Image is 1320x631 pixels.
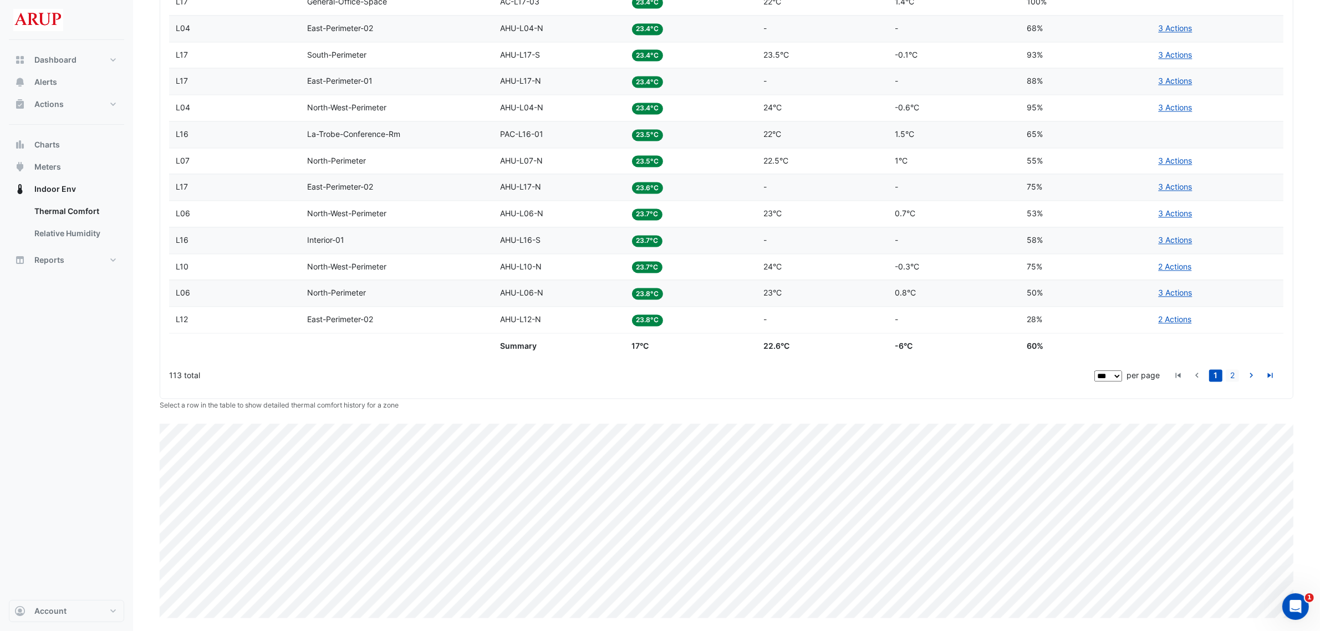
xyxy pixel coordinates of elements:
[14,99,26,110] app-icon: Actions
[500,156,543,165] span: AHU-L07-N
[632,314,664,326] span: 23.8°C
[632,208,663,220] span: 23.7°C
[1127,370,1160,380] span: per page
[1159,314,1192,324] a: 2 Actions
[176,23,190,33] span: L04
[632,23,664,35] span: 23.4°C
[763,314,767,324] span: -
[895,156,908,165] span: 1°C
[763,235,767,245] span: -
[14,161,26,172] app-icon: Meters
[895,235,899,245] span: -
[895,103,920,112] span: -0.6°C
[763,288,782,297] span: 23°C
[895,262,920,271] span: -0.3°C
[632,129,664,141] span: 23.5°C
[14,139,26,150] app-icon: Charts
[308,235,345,245] span: Interior-01
[9,156,124,178] button: Meters
[26,222,124,245] a: Relative Humidity
[500,262,542,271] span: AHU-L10-N
[176,103,190,112] span: L04
[14,184,26,195] app-icon: Indoor Env
[9,93,124,115] button: Actions
[763,182,767,191] span: -
[1159,103,1192,112] a: 3 Actions
[895,288,916,297] span: 0.8°C
[176,156,190,165] span: L07
[500,208,543,218] span: AHU-L06-N
[1027,341,1043,350] span: 60%
[895,76,899,85] span: -
[895,182,899,191] span: -
[1027,314,1042,324] span: 28%
[14,255,26,266] app-icon: Reports
[1159,50,1192,59] a: 3 Actions
[308,23,374,33] span: East-Perimeter-02
[1209,369,1222,381] a: 1
[34,77,57,88] span: Alerts
[895,23,899,33] span: -
[34,255,64,266] span: Reports
[1171,369,1185,381] a: go to first page
[169,362,1092,389] div: 113 total
[1027,103,1043,112] span: 95%
[1027,23,1043,33] span: 68%
[34,605,67,617] span: Account
[763,156,788,165] span: 22.5°C
[308,182,374,191] span: East-Perimeter-02
[500,288,543,297] span: AHU-L06-N
[1027,208,1043,218] span: 53%
[9,178,124,200] button: Indoor Env
[632,288,664,299] span: 23.8°C
[1159,288,1192,297] a: 3 Actions
[632,182,664,194] span: 23.6°C
[176,50,188,59] span: L17
[1245,369,1258,381] a: go to next page
[632,235,663,247] span: 23.7°C
[160,401,399,409] small: Select a row in the table to show detailed thermal comfort history for a zone
[763,23,767,33] span: -
[1159,76,1192,85] a: 3 Actions
[34,184,76,195] span: Indoor Env
[1263,369,1277,381] a: go to last page
[500,23,543,33] span: AHU-L04-N
[763,50,789,59] span: 23.5°C
[34,54,77,65] span: Dashboard
[1027,129,1043,139] span: 65%
[1027,262,1042,271] span: 75%
[500,182,541,191] span: AHU-L17-N
[176,208,190,218] span: L06
[763,262,782,271] span: 24°C
[308,208,387,218] span: North-West-Perimeter
[1027,156,1043,165] span: 55%
[14,77,26,88] app-icon: Alerts
[1305,593,1314,602] span: 1
[308,129,401,139] span: La-Trobe-Conference-Rm
[176,262,188,271] span: L10
[1282,593,1309,620] iframe: Intercom live chat
[1159,182,1192,191] a: 3 Actions
[1207,369,1224,381] li: page 1
[176,288,190,297] span: L06
[9,71,124,93] button: Alerts
[632,261,663,273] span: 23.7°C
[308,314,374,324] span: East-Perimeter-02
[1159,235,1192,245] a: 3 Actions
[500,340,619,353] div: Summary
[1159,208,1192,218] a: 3 Actions
[9,600,124,622] button: Account
[763,103,782,112] span: 24°C
[763,208,782,218] span: 23°C
[308,156,366,165] span: North-Perimeter
[895,208,916,218] span: 0.7°C
[632,103,664,114] span: 23.4°C
[1226,369,1239,381] a: 2
[308,76,373,85] span: East-Perimeter-01
[632,49,664,61] span: 23.4°C
[500,76,541,85] span: AHU-L17-N
[763,129,781,139] span: 22°C
[34,161,61,172] span: Meters
[1159,262,1192,271] a: 2 Actions
[1027,288,1043,297] span: 50%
